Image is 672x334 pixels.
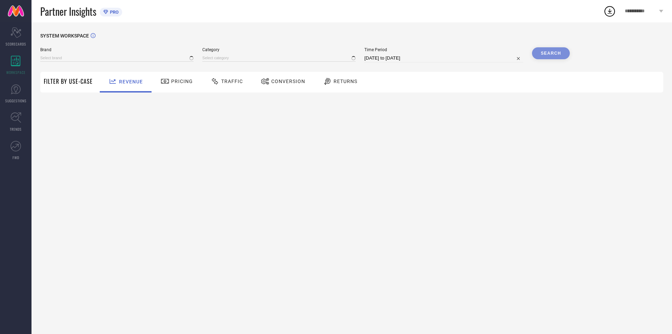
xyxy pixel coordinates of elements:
span: Brand [40,47,194,52]
span: Partner Insights [40,4,96,19]
input: Select time period [364,54,523,62]
input: Select brand [40,54,194,62]
span: FWD [13,155,19,160]
span: TRENDS [10,127,22,132]
input: Select category [202,54,356,62]
span: Returns [334,79,357,84]
span: Revenue [119,79,143,84]
div: Open download list [603,5,616,18]
span: Time Period [364,47,523,52]
span: Pricing [171,79,193,84]
span: Traffic [221,79,243,84]
span: Category [202,47,356,52]
span: SUGGESTIONS [5,98,27,103]
span: SCORECARDS [6,41,26,47]
span: PRO [108,9,119,15]
span: Filter By Use-Case [44,77,93,86]
span: SYSTEM WORKSPACE [40,33,89,39]
span: WORKSPACE [6,70,26,75]
span: Conversion [271,79,305,84]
